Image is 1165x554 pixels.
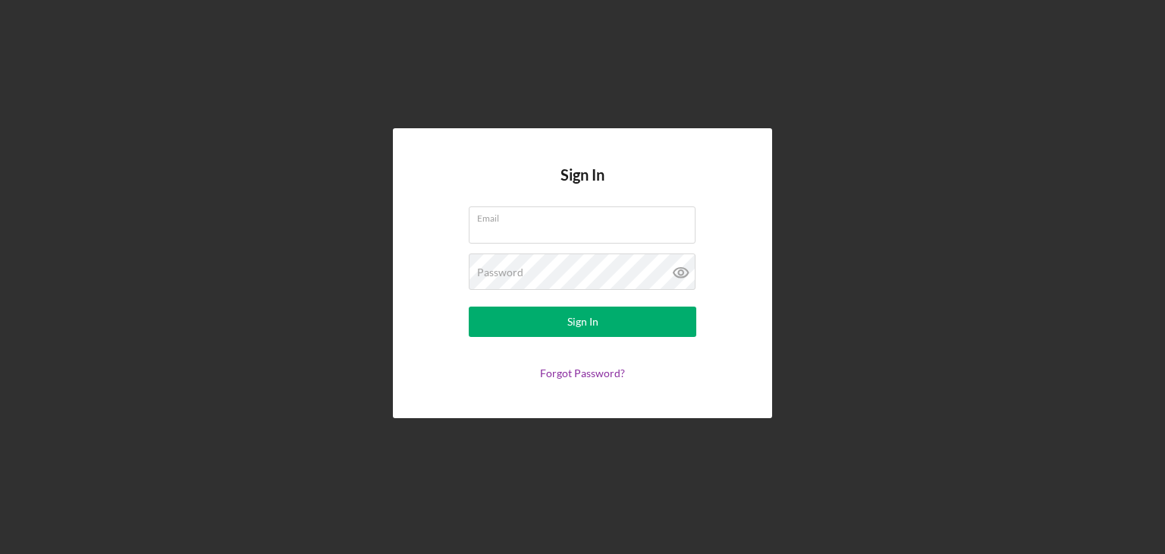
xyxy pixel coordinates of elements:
[561,166,604,206] h4: Sign In
[477,207,696,224] label: Email
[477,266,523,279] label: Password
[567,307,598,337] div: Sign In
[540,367,625,379] a: Forgot Password?
[469,307,696,337] button: Sign In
